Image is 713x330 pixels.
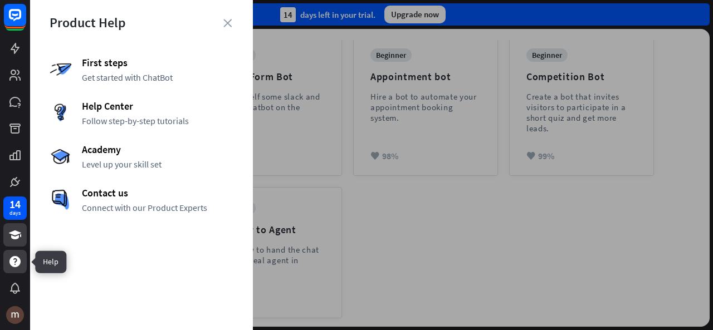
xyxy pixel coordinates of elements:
[9,199,21,209] div: 14
[82,159,233,170] span: Level up your skill set
[82,72,233,83] span: Get started with ChatBot
[82,56,233,69] span: First steps
[9,4,42,38] button: Open LiveChat chat widget
[223,19,232,27] i: close
[82,115,233,126] span: Follow step-by-step tutorials
[3,196,27,220] a: 14 days
[82,202,233,213] span: Connect with our Product Experts
[82,143,233,156] span: Academy
[82,186,233,199] span: Contact us
[50,14,233,31] div: Product Help
[82,100,233,112] span: Help Center
[9,209,21,217] div: days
